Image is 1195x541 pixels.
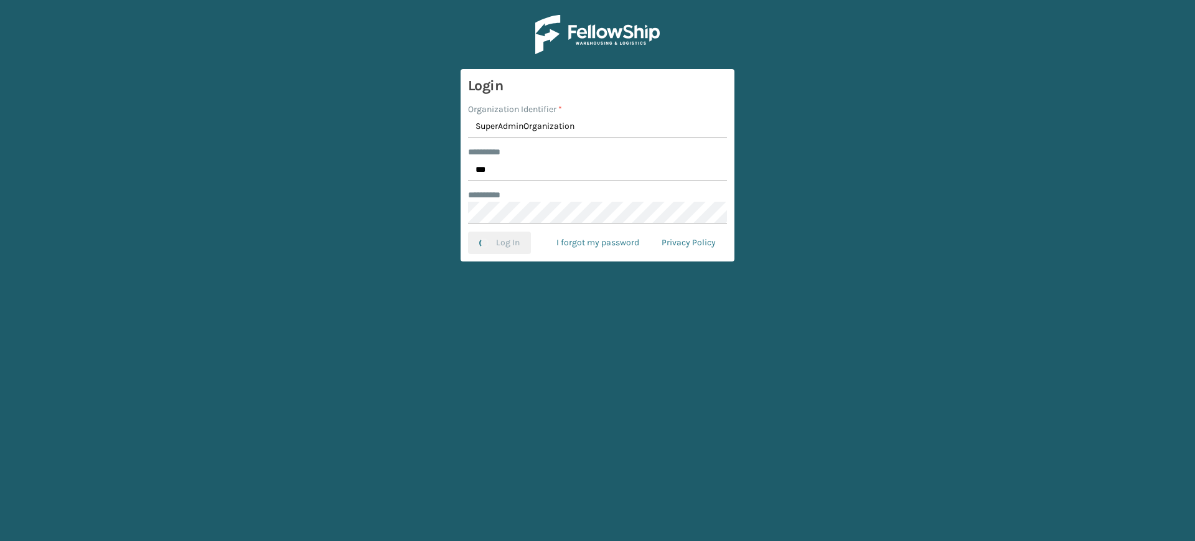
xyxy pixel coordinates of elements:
label: Organization Identifier [468,103,562,116]
h3: Login [468,77,727,95]
a: I forgot my password [545,232,650,254]
img: Logo [535,15,660,54]
a: Privacy Policy [650,232,727,254]
button: Log In [468,232,531,254]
